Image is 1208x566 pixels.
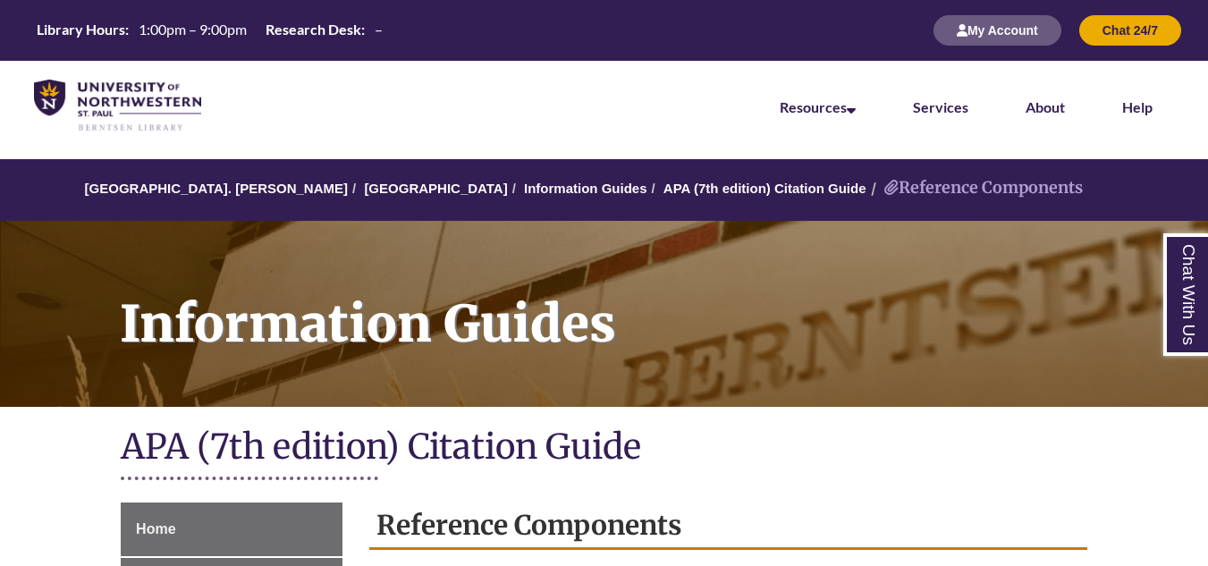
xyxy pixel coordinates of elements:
a: Information Guides [524,181,647,196]
span: 1:00pm – 9:00pm [139,21,247,38]
table: Hours Today [30,20,390,39]
a: Hours Today [30,20,390,41]
a: Chat 24/7 [1079,22,1181,38]
th: Research Desk: [258,20,367,39]
button: My Account [933,15,1061,46]
a: [GEOGRAPHIC_DATA] [364,181,507,196]
li: Reference Components [866,175,1083,201]
h2: Reference Components [369,503,1087,550]
img: UNWSP Library Logo [34,80,201,132]
a: [GEOGRAPHIC_DATA]. [PERSON_NAME] [85,181,348,196]
span: – [375,21,383,38]
th: Library Hours: [30,20,131,39]
a: Help [1122,98,1153,115]
a: APA (7th edition) Citation Guide [663,181,866,196]
a: About [1026,98,1065,115]
a: Services [913,98,968,115]
h1: APA (7th edition) Citation Guide [121,425,1087,472]
h1: Information Guides [100,221,1208,384]
a: My Account [933,22,1061,38]
a: Resources [780,98,856,115]
button: Chat 24/7 [1079,15,1181,46]
a: Home [121,503,342,556]
span: Home [136,521,175,536]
